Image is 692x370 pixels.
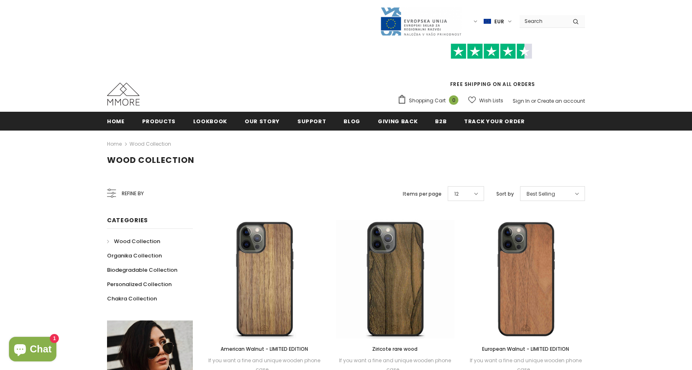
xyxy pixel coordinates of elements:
[403,190,442,198] label: Items per page
[205,345,324,354] a: American Walnut - LIMITED EDITION
[464,112,525,130] a: Track your order
[537,97,585,104] a: Create an account
[107,266,177,274] span: Biodegradable Collection
[435,117,446,125] span: B2B
[107,277,172,291] a: Personalized Collection
[114,237,160,245] span: Wood Collection
[107,112,125,130] a: Home
[107,139,122,149] a: Home
[496,190,514,198] label: Sort by
[107,280,172,288] span: Personalized Collection
[142,112,176,130] a: Products
[107,83,140,106] img: MMORE Cases
[344,117,360,125] span: Blog
[107,263,177,277] a: Biodegradable Collection
[245,112,280,130] a: Our Story
[107,291,157,306] a: Chakra Collection
[107,248,162,263] a: Organika Collection
[449,95,458,105] span: 0
[468,93,503,108] a: Wish Lists
[380,7,462,36] img: Javni Razpis
[397,95,462,107] a: Shopping Cart 0
[142,117,176,125] span: Products
[107,234,160,248] a: Wood Collection
[451,43,532,59] img: Trust Pilot Stars
[378,117,417,125] span: Giving back
[380,18,462,25] a: Javni Razpis
[7,337,59,363] inbox-online-store-chat: Shopify online store chat
[372,345,417,352] span: Ziricote rare wood
[107,252,162,259] span: Organika Collection
[129,140,171,147] a: Wood Collection
[221,345,308,352] span: American Walnut - LIMITED EDITION
[513,97,530,104] a: Sign In
[107,295,157,302] span: Chakra Collection
[494,18,504,26] span: EUR
[297,117,326,125] span: support
[467,345,585,354] a: European Walnut - LIMITED EDITION
[479,97,503,105] span: Wish Lists
[122,189,144,198] span: Refine by
[520,15,567,27] input: Search Site
[107,154,194,166] span: Wood Collection
[464,117,525,125] span: Track your order
[107,117,125,125] span: Home
[193,112,227,130] a: Lookbook
[435,112,446,130] a: B2B
[107,216,148,224] span: Categories
[527,190,555,198] span: Best Selling
[344,112,360,130] a: Blog
[454,190,459,198] span: 12
[409,97,446,105] span: Shopping Cart
[336,345,454,354] a: Ziricote rare wood
[378,112,417,130] a: Giving back
[193,117,227,125] span: Lookbook
[397,47,585,88] span: FREE SHIPPING ON ALL ORDERS
[531,97,536,104] span: or
[482,345,569,352] span: European Walnut - LIMITED EDITION
[245,117,280,125] span: Our Story
[397,59,585,80] iframe: Customer reviews powered by Trustpilot
[297,112,326,130] a: support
